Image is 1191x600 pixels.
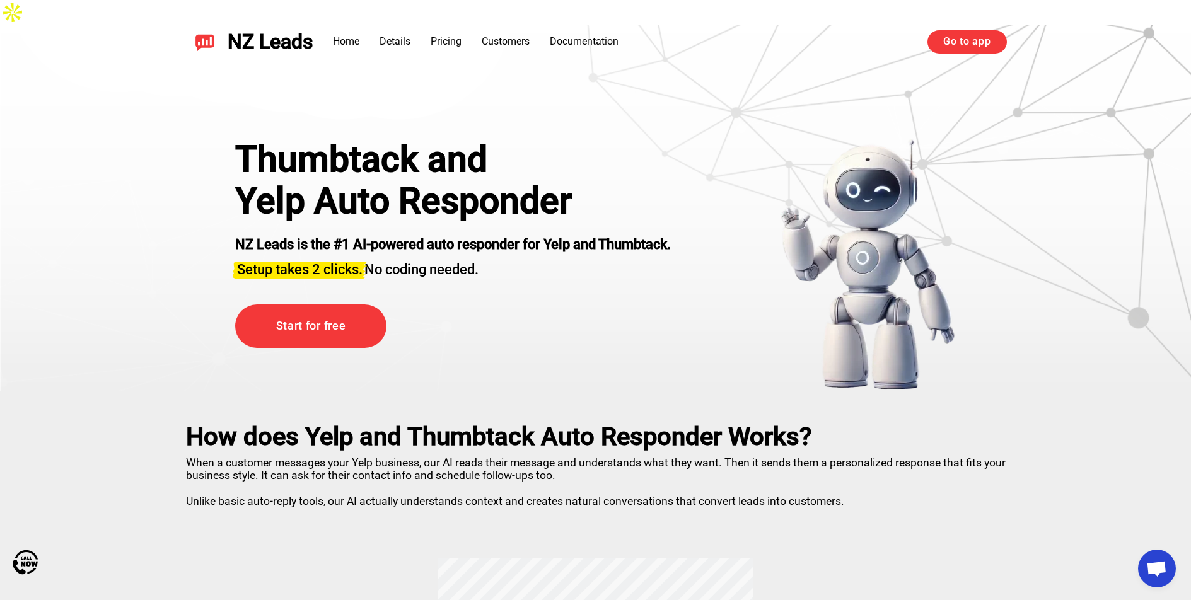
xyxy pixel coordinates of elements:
strong: NZ Leads is the #1 AI-powered auto responder for Yelp and Thumbtack. [235,236,671,252]
img: NZ Leads logo [195,32,215,52]
a: Open chat [1138,550,1176,587]
h2: No coding needed. [235,254,671,279]
div: Thumbtack and [235,139,671,180]
a: Home [333,35,359,47]
img: Call Now [13,550,38,575]
a: Start for free [235,304,386,348]
span: Setup takes 2 clicks. [237,262,363,277]
a: Customers [482,35,530,47]
p: When a customer messages your Yelp business, our AI reads their message and understands what they... [186,451,1006,507]
img: yelp bot [780,139,956,391]
a: Pricing [431,35,462,47]
h1: Yelp Auto Responder [235,180,671,222]
h2: How does Yelp and Thumbtack Auto Responder Works? [186,422,1006,451]
a: Details [380,35,410,47]
a: Go to app [927,30,1006,53]
span: NZ Leads [228,30,313,54]
a: Documentation [550,35,619,47]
